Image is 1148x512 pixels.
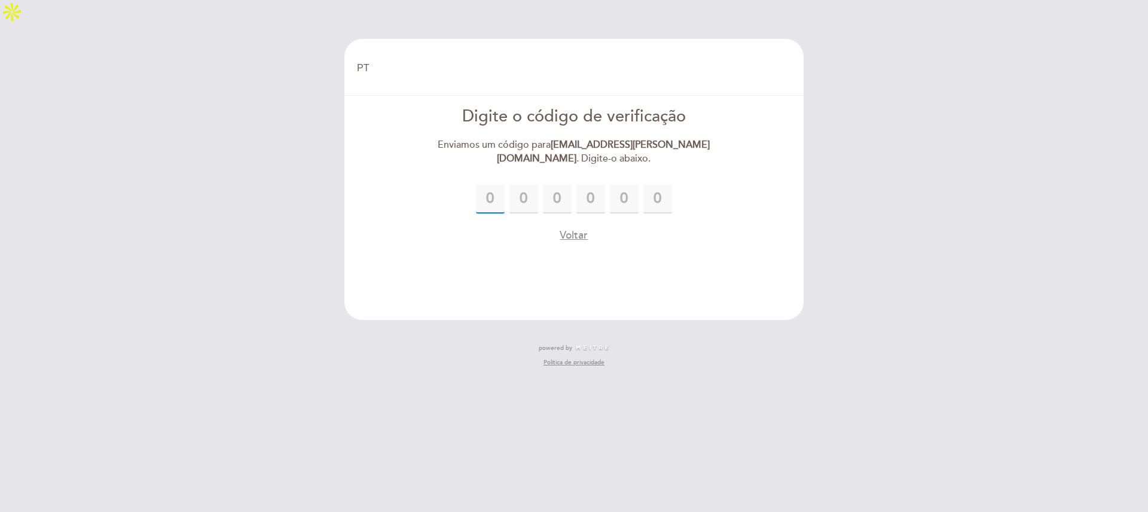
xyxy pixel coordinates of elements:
[539,344,609,352] a: powered by
[509,185,538,214] input: 0
[610,185,639,214] input: 0
[576,185,605,214] input: 0
[497,139,710,164] strong: [EMAIL_ADDRESS][PERSON_NAME][DOMAIN_NAME]
[575,345,609,351] img: MEITRE
[476,185,505,214] input: 0
[437,138,712,166] div: Enviamos um código para . Digite-o abaixo.
[560,228,588,243] button: Voltar
[437,105,712,129] div: Digite o código de verificação
[539,344,572,352] span: powered by
[543,185,572,214] input: 0
[643,185,672,214] input: 0
[544,358,604,367] a: Política de privacidade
